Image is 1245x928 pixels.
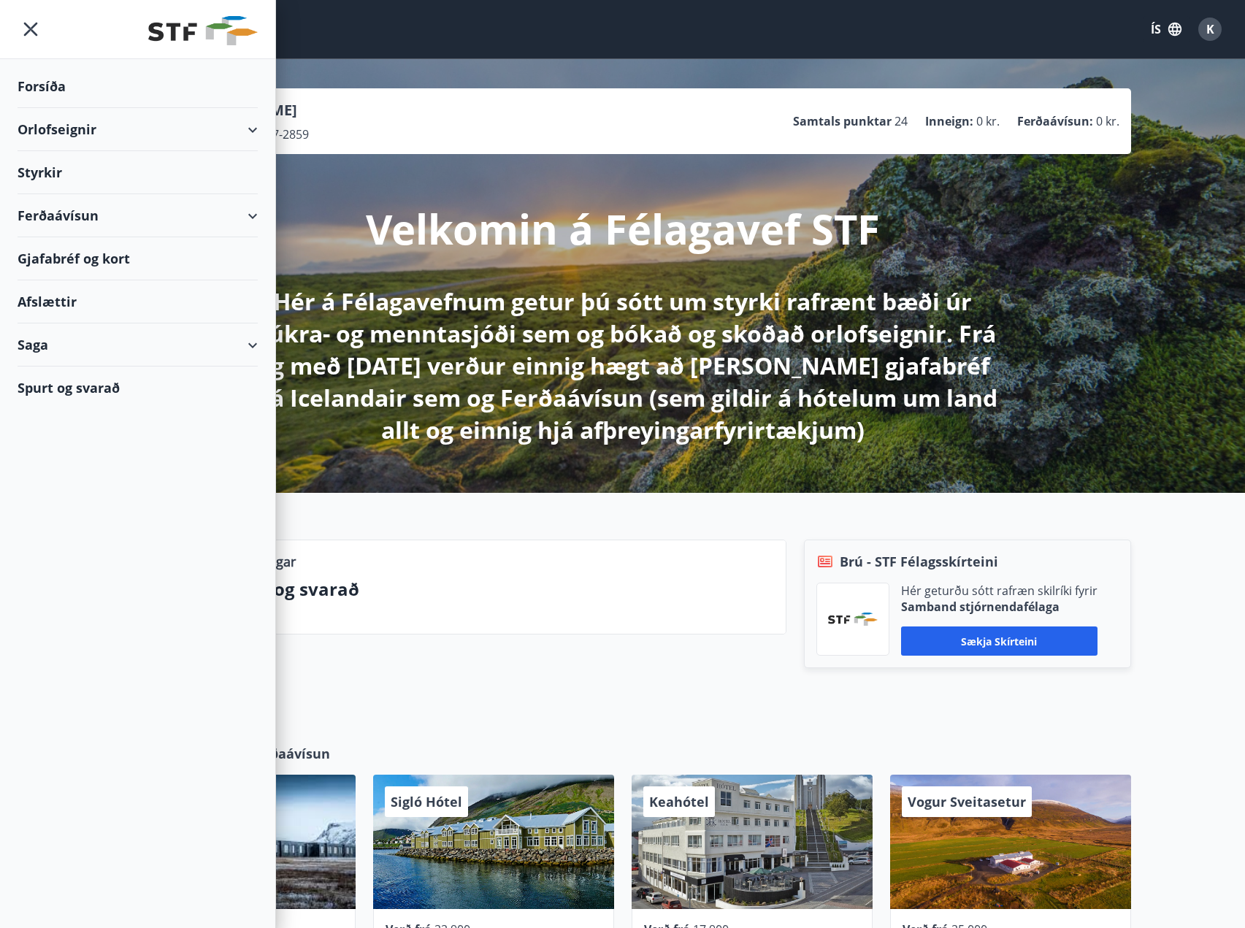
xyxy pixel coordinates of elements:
span: Keahótel [649,793,709,810]
button: Sækja skírteini [901,626,1097,656]
span: 0 kr. [1096,113,1119,129]
p: Samtals punktar [793,113,892,129]
button: menu [18,16,44,42]
div: Orlofseignir [18,108,258,151]
button: ÍS [1143,16,1190,42]
div: Gjafabréf og kort [18,237,258,280]
span: Sigló Hótel [391,793,462,810]
span: Brú - STF Félagsskírteini [840,552,998,571]
p: Spurt og svarað [222,577,774,602]
div: Forsíða [18,65,258,108]
span: Vogur Sveitasetur [908,793,1026,810]
div: Spurt og svarað [18,367,258,409]
span: K [1206,21,1214,37]
p: Ferðaávísun : [1017,113,1093,129]
p: Velkomin á Félagavef STF [366,201,880,256]
p: Upplýsingar [222,552,296,571]
span: 24 [895,113,908,129]
p: Inneign : [925,113,973,129]
div: Saga [18,323,258,367]
img: union_logo [148,16,258,45]
span: 0 kr. [976,113,1000,129]
div: Styrkir [18,151,258,194]
p: Hér á Félagavefnum getur þú sótt um styrki rafrænt bæði úr sjúkra- og menntasjóði sem og bókað og... [237,285,1008,446]
div: Ferðaávísun [18,194,258,237]
button: K [1192,12,1227,47]
p: Samband stjórnendafélaga [901,599,1097,615]
p: Hér geturðu sótt rafræn skilríki fyrir [901,583,1097,599]
div: Afslættir [18,280,258,323]
img: vjCaq2fThgY3EUYqSgpjEiBg6WP39ov69hlhuPVN.png [828,613,878,626]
